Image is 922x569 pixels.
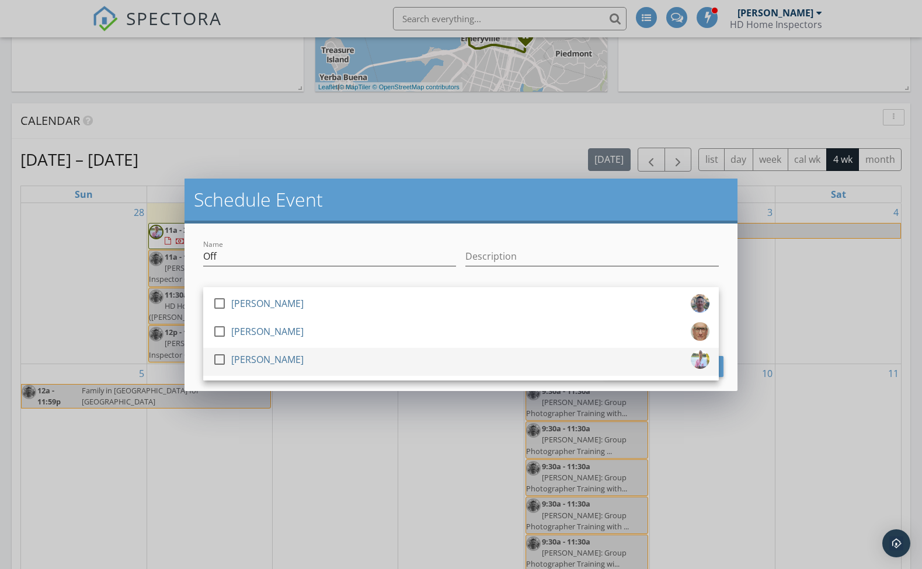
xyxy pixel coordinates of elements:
h2: Schedule Event [194,188,728,211]
div: Open Intercom Messenger [882,529,910,557]
img: img_4012.jpeg [691,350,709,369]
div: [PERSON_NAME] [231,294,304,313]
div: [PERSON_NAME] [231,350,304,369]
img: ak_brdgtop_7496789867.jpeg [691,294,709,313]
img: rs_w1200_h600_cgtrue.jpeg [691,322,709,341]
div: [PERSON_NAME] [231,322,304,341]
